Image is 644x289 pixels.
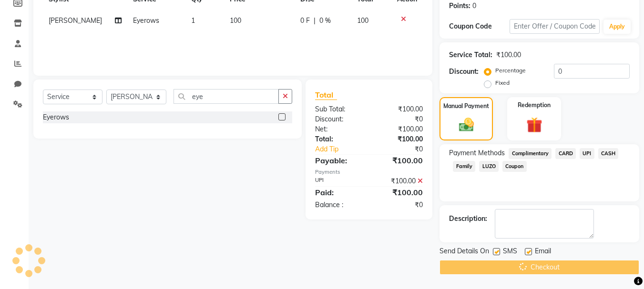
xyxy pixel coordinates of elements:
[449,67,479,77] div: Discount:
[319,16,331,26] span: 0 %
[49,16,102,25] span: [PERSON_NAME]
[510,19,600,34] input: Enter Offer / Coupon Code
[315,168,423,176] div: Payments
[518,101,551,110] label: Redemption
[503,246,517,258] span: SMS
[369,200,430,210] div: ₹0
[369,104,430,114] div: ₹100.00
[230,16,241,25] span: 100
[495,66,526,75] label: Percentage
[314,16,316,26] span: |
[369,176,430,186] div: ₹100.00
[315,90,337,100] span: Total
[443,102,489,110] label: Manual Payment
[191,16,195,25] span: 1
[580,148,594,159] span: UPI
[308,155,369,166] div: Payable:
[308,144,379,154] a: Add Tip
[472,1,476,11] div: 0
[308,114,369,124] div: Discount:
[449,50,492,60] div: Service Total:
[598,148,619,159] span: CASH
[453,161,475,172] span: Family
[308,187,369,198] div: Paid:
[449,21,509,31] div: Coupon Code
[495,79,510,87] label: Fixed
[174,89,279,104] input: Search or Scan
[357,16,368,25] span: 100
[509,148,552,159] span: Complimentary
[502,161,527,172] span: Coupon
[603,20,631,34] button: Apply
[449,214,487,224] div: Description:
[308,134,369,144] div: Total:
[43,112,69,122] div: Eyerows
[308,124,369,134] div: Net:
[449,1,470,11] div: Points:
[449,148,505,158] span: Payment Methods
[369,124,430,134] div: ₹100.00
[521,115,547,135] img: _gift.svg
[496,50,521,60] div: ₹100.00
[133,16,159,25] span: Eyerows
[555,148,576,159] span: CARD
[369,187,430,198] div: ₹100.00
[454,116,479,133] img: _cash.svg
[440,246,489,258] span: Send Details On
[308,200,369,210] div: Balance :
[308,176,369,186] div: UPI
[308,104,369,114] div: Sub Total:
[300,16,310,26] span: 0 F
[369,155,430,166] div: ₹100.00
[379,144,430,154] div: ₹0
[369,114,430,124] div: ₹0
[479,161,499,172] span: LUZO
[535,246,551,258] span: Email
[369,134,430,144] div: ₹100.00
